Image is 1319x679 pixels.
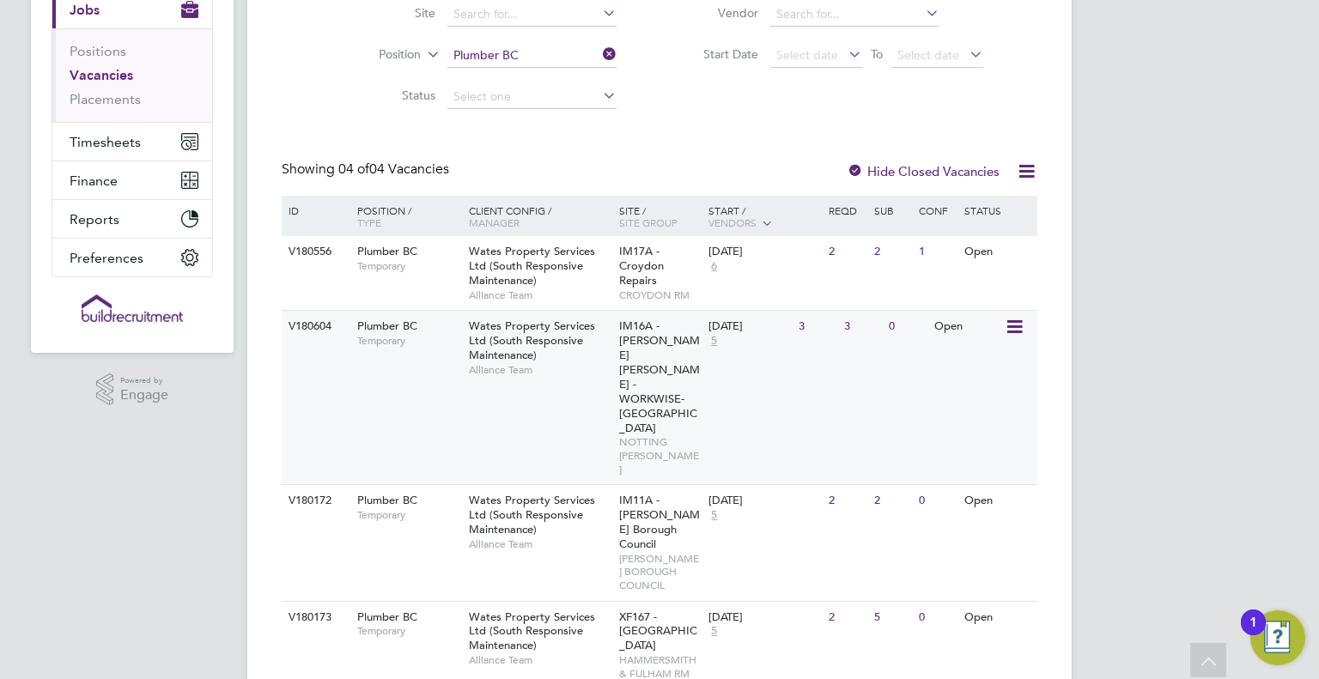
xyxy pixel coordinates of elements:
div: [DATE] [708,319,790,334]
span: Engage [120,388,168,403]
button: Open Resource Center, 1 new notification [1250,610,1305,665]
span: Select date [897,47,959,63]
label: Start Date [659,46,758,62]
span: Alliance Team [469,653,611,667]
div: 2 [824,602,869,634]
div: [DATE] [708,610,820,625]
span: CROYDON RM [619,288,701,302]
div: V180604 [284,311,344,343]
span: XF167 - [GEOGRAPHIC_DATA] [619,609,697,653]
input: Select one [447,85,617,109]
div: Showing [282,161,453,179]
span: Reports [70,211,119,227]
span: 5 [708,508,720,523]
span: [PERSON_NAME] BOROUGH COUNCIL [619,552,701,592]
span: 04 Vacancies [338,161,449,178]
span: Alliance Team [469,537,611,551]
span: Plumber BC [357,609,417,624]
div: Open [930,311,1005,343]
div: Position / [344,196,465,237]
span: Timesheets [70,134,141,150]
span: Preferences [70,250,143,266]
span: 6 [708,259,720,274]
div: 0 [915,485,959,517]
span: Vendors [708,215,757,229]
span: Temporary [357,508,460,522]
span: Plumber BC [357,493,417,507]
div: 1 [1249,622,1257,645]
div: 2 [870,485,915,517]
span: Wates Property Services Ltd (South Responsive Maintenance) [469,244,595,288]
div: V180556 [284,236,344,268]
div: [DATE] [708,245,820,259]
span: Wates Property Services Ltd (South Responsive Maintenance) [469,493,595,537]
span: Powered by [120,373,168,388]
span: Finance [70,173,118,189]
span: 5 [708,624,720,639]
span: Type [357,215,381,229]
a: Placements [70,91,141,107]
div: Open [960,236,1035,268]
div: Client Config / [465,196,615,237]
span: IM17A - Croydon Repairs [619,244,664,288]
span: Alliance Team [469,363,611,377]
div: Status [960,196,1035,225]
a: Positions [70,43,126,59]
div: 0 [884,311,929,343]
span: Site Group [619,215,678,229]
span: Plumber BC [357,318,417,333]
div: 5 [870,602,915,634]
a: Go to home page [52,294,213,322]
button: Finance [52,161,212,199]
input: Search for... [447,44,617,68]
span: Manager [469,215,520,229]
label: Vendor [659,5,758,21]
button: Preferences [52,239,212,276]
div: V180172 [284,485,344,517]
span: Temporary [357,259,460,273]
img: buildrec-logo-retina.png [82,294,183,322]
div: 1 [915,236,959,268]
button: Timesheets [52,123,212,161]
span: Select date [776,47,838,63]
div: Site / [615,196,705,237]
input: Search for... [770,3,939,27]
div: Sub [870,196,915,225]
span: Alliance Team [469,288,611,302]
div: Open [960,602,1035,634]
input: Search for... [447,3,617,27]
span: Wates Property Services Ltd (South Responsive Maintenance) [469,318,595,362]
div: 3 [840,311,884,343]
span: 04 of [338,161,369,178]
span: To [866,43,888,65]
div: 3 [794,311,839,343]
div: Reqd [824,196,869,225]
button: Reports [52,200,212,238]
div: 2 [870,236,915,268]
span: IM16A - [PERSON_NAME] [PERSON_NAME] - WORKWISE- [GEOGRAPHIC_DATA] [619,318,700,434]
div: Jobs [52,28,212,122]
label: Hide Closed Vacancies [847,163,1000,179]
span: Jobs [70,2,100,18]
div: Conf [915,196,959,225]
span: 5 [708,334,720,349]
span: Temporary [357,334,460,348]
span: Plumber BC [357,244,417,258]
span: NOTTING [PERSON_NAME] [619,435,701,476]
a: Vacancies [70,67,133,83]
span: IM11A - [PERSON_NAME] Borough Council [619,493,700,551]
div: 2 [824,485,869,517]
span: Wates Property Services Ltd (South Responsive Maintenance) [469,609,595,653]
label: Status [337,88,435,103]
div: 0 [915,602,959,634]
a: Powered byEngage [96,373,169,406]
div: 2 [824,236,869,268]
label: Site [337,5,435,21]
span: Temporary [357,624,460,638]
div: [DATE] [708,494,820,508]
div: ID [284,196,344,225]
div: Open [960,485,1035,517]
div: Start / [704,196,824,239]
label: Position [322,46,421,64]
div: V180173 [284,602,344,634]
